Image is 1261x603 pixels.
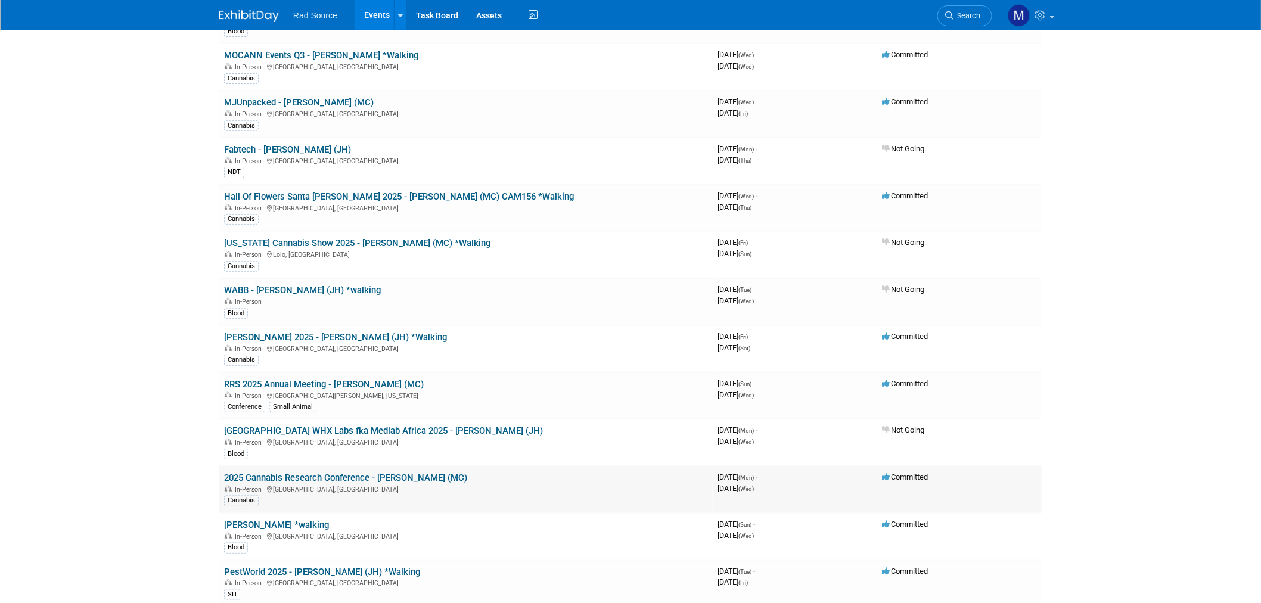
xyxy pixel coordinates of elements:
span: (Wed) [738,63,754,70]
span: In-Person [235,63,265,71]
span: In-Person [235,486,265,493]
div: Blood [224,308,248,319]
span: (Fri) [738,334,748,340]
div: NDT [224,167,244,178]
div: Conference [224,402,265,412]
span: [DATE] [718,97,757,106]
span: (Fri) [738,110,748,117]
span: - [753,379,755,388]
span: (Sun) [738,251,751,257]
span: [DATE] [718,61,754,70]
div: [GEOGRAPHIC_DATA][PERSON_NAME], [US_STATE] [224,390,708,400]
a: Fabtech - [PERSON_NAME] (JH) [224,144,351,155]
span: [DATE] [718,238,751,247]
span: (Tue) [738,568,751,575]
span: In-Person [235,345,265,353]
div: Blood [224,449,248,459]
span: In-Person [235,579,265,587]
a: WABB - [PERSON_NAME] (JH) *walking [224,285,381,296]
span: - [753,285,755,294]
img: In-Person Event [225,298,232,304]
img: In-Person Event [225,439,232,445]
span: - [756,191,757,200]
div: [GEOGRAPHIC_DATA], [GEOGRAPHIC_DATA] [224,203,708,212]
span: Committed [882,191,928,200]
div: SIT [224,589,241,600]
a: MJUnpacked - [PERSON_NAME] (MC) [224,97,374,108]
span: Committed [882,567,928,576]
span: (Sun) [738,521,751,528]
img: In-Person Event [225,110,232,116]
img: In-Person Event [225,157,232,163]
span: In-Person [235,251,265,259]
span: - [756,425,757,434]
span: [DATE] [718,437,754,446]
span: [DATE] [718,577,748,586]
span: Not Going [882,238,924,247]
span: [DATE] [718,156,751,164]
a: RRS 2025 Annual Meeting - [PERSON_NAME] (MC) [224,379,424,390]
span: In-Person [235,533,265,540]
div: [GEOGRAPHIC_DATA], [GEOGRAPHIC_DATA] [224,343,708,353]
a: [US_STATE] Cannabis Show 2025 - [PERSON_NAME] (MC) *Walking [224,238,490,248]
span: Committed [882,379,928,388]
div: [GEOGRAPHIC_DATA], [GEOGRAPHIC_DATA] [224,437,708,446]
span: (Wed) [738,392,754,399]
span: [DATE] [718,332,751,341]
img: In-Person Event [225,345,232,351]
a: [PERSON_NAME] 2025 - [PERSON_NAME] (JH) *Walking [224,332,447,343]
span: (Wed) [738,193,754,200]
span: In-Person [235,204,265,212]
span: (Sat) [738,345,750,352]
span: (Wed) [738,486,754,492]
span: [DATE] [718,191,757,200]
img: ExhibitDay [219,10,279,22]
img: In-Person Event [225,579,232,585]
span: In-Person [235,439,265,446]
a: PestWorld 2025 - [PERSON_NAME] (JH) *Walking [224,567,420,577]
div: [GEOGRAPHIC_DATA], [GEOGRAPHIC_DATA] [224,484,708,493]
span: [DATE] [718,203,751,212]
span: [DATE] [718,296,754,305]
span: In-Person [235,157,265,165]
span: - [756,473,757,481]
span: (Thu) [738,204,751,211]
span: [DATE] [718,343,750,352]
span: [DATE] [718,425,757,434]
span: (Tue) [738,287,751,293]
div: [GEOGRAPHIC_DATA], [GEOGRAPHIC_DATA] [224,531,708,540]
span: [DATE] [718,144,757,153]
span: [DATE] [718,567,755,576]
div: Cannabis [224,261,259,272]
div: Cannabis [224,495,259,506]
span: (Fri) [738,240,748,246]
span: Committed [882,97,928,106]
img: In-Person Event [225,533,232,539]
span: (Thu) [738,157,751,164]
div: [GEOGRAPHIC_DATA], [GEOGRAPHIC_DATA] [224,156,708,165]
div: Blood [224,26,248,37]
div: Blood [224,542,248,553]
img: In-Person Event [225,486,232,492]
span: [DATE] [718,473,757,481]
span: [DATE] [718,520,755,529]
span: [DATE] [718,531,754,540]
span: (Wed) [738,439,754,445]
span: Not Going [882,425,924,434]
span: - [756,50,757,59]
span: (Mon) [738,427,754,434]
div: Cannabis [224,355,259,365]
span: (Wed) [738,99,754,105]
img: Melissa Conboy [1008,4,1030,27]
span: [DATE] [718,249,751,258]
a: Search [937,5,992,26]
span: (Wed) [738,533,754,539]
span: [DATE] [718,285,755,294]
span: In-Person [235,298,265,306]
a: Hall Of Flowers Santa [PERSON_NAME] 2025 - [PERSON_NAME] (MC) CAM156 *Walking [224,191,574,202]
span: [DATE] [718,390,754,399]
img: In-Person Event [225,204,232,210]
span: [DATE] [718,484,754,493]
div: Cannabis [224,214,259,225]
span: Committed [882,520,928,529]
